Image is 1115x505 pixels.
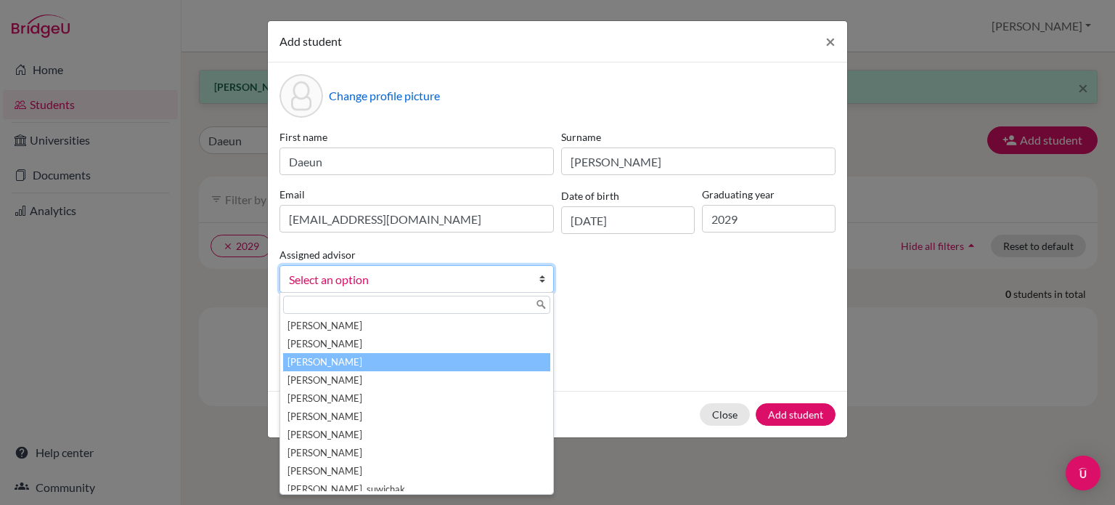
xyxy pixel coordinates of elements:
[283,389,550,408] li: [PERSON_NAME]
[283,462,550,480] li: [PERSON_NAME]
[283,426,550,444] li: [PERSON_NAME]
[700,403,750,426] button: Close
[561,129,836,145] label: Surname
[289,270,526,289] span: Select an option
[279,187,554,202] label: Email
[279,34,342,48] span: Add student
[279,129,554,145] label: First name
[283,371,550,389] li: [PERSON_NAME]
[283,408,550,426] li: [PERSON_NAME]
[825,31,836,52] span: ×
[1066,456,1100,490] div: Open Intercom Messenger
[561,206,695,234] input: dd/mm/yyyy
[279,316,836,334] p: Parents
[561,188,619,203] label: Date of birth
[283,317,550,335] li: [PERSON_NAME]
[756,403,836,426] button: Add student
[283,480,550,498] li: [PERSON_NAME], suwichak
[279,74,323,118] div: Profile picture
[702,187,836,202] label: Graduating year
[283,444,550,462] li: [PERSON_NAME]
[283,353,550,371] li: [PERSON_NAME]
[279,247,356,262] label: Assigned advisor
[283,335,550,353] li: [PERSON_NAME]
[814,21,847,62] button: Close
